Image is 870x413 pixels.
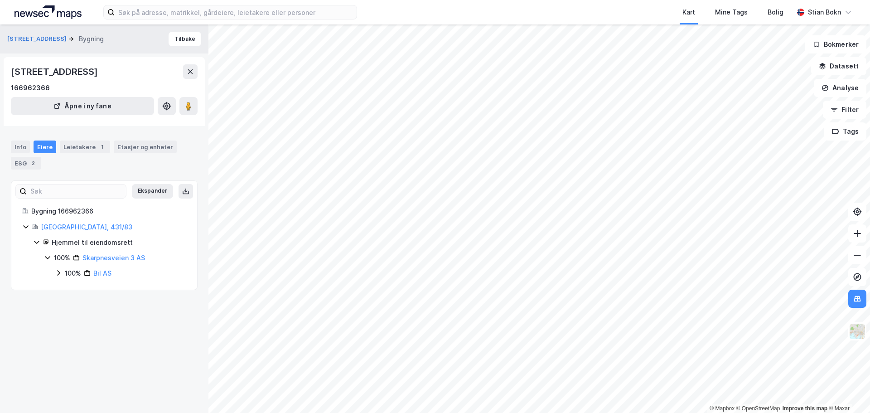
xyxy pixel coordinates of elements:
img: logo.a4113a55bc3d86da70a041830d287a7e.svg [14,5,82,19]
a: OpenStreetMap [736,405,780,412]
button: Åpne i ny fane [11,97,154,115]
a: Mapbox [710,405,735,412]
div: Etasjer og enheter [117,143,173,151]
button: Analyse [814,79,866,97]
div: Stian Bokn [808,7,841,18]
div: 2 [29,159,38,168]
a: Skarpnesveien 3 AS [82,254,145,262]
button: Bokmerker [805,35,866,53]
div: Leietakere [60,141,110,153]
button: Datasett [811,57,866,75]
div: Eiere [34,141,56,153]
button: Ekspander [132,184,173,199]
button: Filter [823,101,866,119]
div: [STREET_ADDRESS] [11,64,100,79]
div: Bolig [768,7,783,18]
div: ESG [11,157,41,170]
a: [GEOGRAPHIC_DATA], 431/83 [41,223,132,231]
button: Tilbake [169,32,201,46]
div: Kart [682,7,695,18]
div: Mine Tags [715,7,748,18]
div: Bygning [79,34,104,44]
input: Søk på adresse, matrikkel, gårdeiere, leietakere eller personer [115,5,357,19]
button: [STREET_ADDRESS] [7,34,68,44]
div: Bygning 166962366 [31,206,186,217]
a: Bil AS [93,269,111,277]
div: 166962366 [11,83,50,93]
button: Tags [824,122,866,141]
div: Hjemmel til eiendomsrett [52,237,186,248]
div: Kontrollprogram for chat [825,369,870,413]
input: Søk [27,185,126,198]
img: Z [849,323,866,340]
div: 1 [97,142,106,151]
div: 100% [54,253,70,263]
iframe: Chat Widget [825,369,870,413]
a: Improve this map [783,405,827,412]
div: 100% [65,268,81,279]
div: Info [11,141,30,153]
